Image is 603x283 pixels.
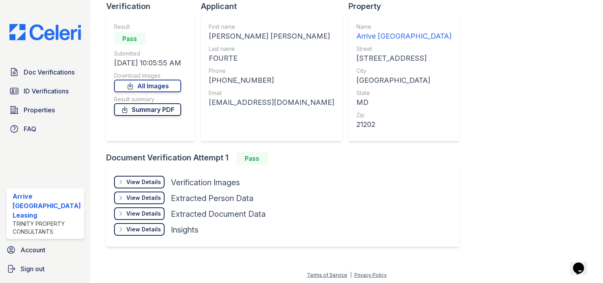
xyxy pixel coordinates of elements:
a: Terms of Service [307,272,347,278]
span: Properties [24,105,55,115]
div: View Details [126,225,161,233]
div: View Details [126,194,161,202]
div: Zip [356,111,451,119]
a: All Images [114,80,181,92]
div: 21202 [356,119,451,130]
div: Arrive [GEOGRAPHIC_DATA] [356,31,451,42]
div: Email [209,89,334,97]
div: Result summary [114,95,181,103]
div: | [350,272,352,278]
div: [PHONE_NUMBER] [209,75,334,86]
div: Verification [106,1,201,12]
div: View Details [126,210,161,218]
span: Sign out [21,264,45,274]
div: Insights [171,224,199,235]
div: Pass [236,152,268,165]
div: [EMAIL_ADDRESS][DOMAIN_NAME] [209,97,334,108]
a: ID Verifications [6,83,84,99]
div: First name [209,23,334,31]
a: Privacy Policy [354,272,387,278]
div: MD [356,97,451,108]
a: Summary PDF [114,103,181,116]
div: Download Images [114,72,181,80]
div: [DATE] 10:05:55 AM [114,58,181,69]
a: Name Arrive [GEOGRAPHIC_DATA] [356,23,451,42]
div: Name [356,23,451,31]
span: Account [21,245,45,255]
div: Extracted Document Data [171,209,266,220]
a: Sign out [3,261,87,277]
a: Doc Verifications [6,64,84,80]
div: Applicant [201,1,348,12]
div: Submitted [114,50,181,58]
div: FOURTE [209,53,334,64]
div: State [356,89,451,97]
div: [PERSON_NAME] [PERSON_NAME] [209,31,334,42]
div: Trinity Property Consultants [13,220,81,236]
div: Street [356,45,451,53]
img: CE_Logo_Blue-a8612792a0a2168367f1c8372b55b34899dd931a85d93a1a3d3e32e68fde9ad4.png [3,24,87,40]
a: Properties [6,102,84,118]
div: Pass [114,32,146,45]
div: Result [114,23,181,31]
div: Property [348,1,466,12]
div: Document Verification Attempt 1 [106,152,466,165]
div: [GEOGRAPHIC_DATA] [356,75,451,86]
div: Last name [209,45,334,53]
span: ID Verifications [24,86,69,96]
div: Verification Images [171,177,240,188]
span: Doc Verifications [24,67,75,77]
div: Extracted Person Data [171,193,253,204]
div: View Details [126,178,161,186]
div: [STREET_ADDRESS] [356,53,451,64]
a: FAQ [6,121,84,137]
div: Arrive [GEOGRAPHIC_DATA] Leasing [13,192,81,220]
div: City [356,67,451,75]
a: Account [3,242,87,258]
iframe: chat widget [570,251,595,275]
div: Phone [209,67,334,75]
span: FAQ [24,124,36,134]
